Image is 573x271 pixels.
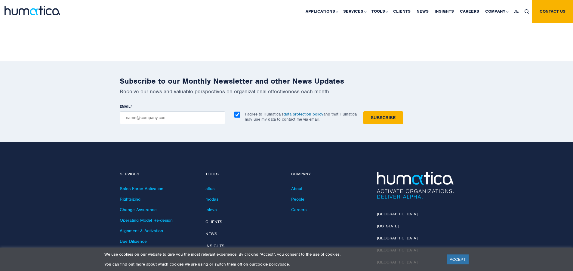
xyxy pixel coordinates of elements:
[256,262,280,267] a: cookie policy
[291,186,302,191] a: About
[120,217,173,223] a: Operating Model Re-design
[120,196,140,202] a: Rightsizing
[120,88,454,95] p: Receive our news and valuable perspectives on organizational effectiveness each month.
[447,254,469,264] a: ACCEPT
[284,112,323,117] a: data protection policy
[291,207,307,212] a: Careers
[525,9,529,14] img: search_icon
[104,252,439,257] p: We use cookies on our website to give you the most relevant experience. By clicking “Accept”, you...
[104,262,439,267] p: You can find out more about which cookies we are using or switch them off on our page.
[120,76,454,86] h2: Subscribe to our Monthly Newsletter and other News Updates
[291,172,368,177] h4: Company
[5,6,60,15] img: logo
[120,239,147,244] a: Due Diligence
[120,186,163,191] a: Sales Force Activation
[205,196,218,202] a: modas
[234,112,240,118] input: I agree to Humatica’sdata protection policyand that Humatica may use my data to contact me via em...
[120,172,196,177] h4: Services
[120,228,163,233] a: Alignment & Activation
[120,111,225,124] input: name@company.com
[513,9,519,14] span: DE
[205,243,224,248] a: Insights
[205,231,217,236] a: News
[205,172,282,177] h4: Tools
[205,207,217,212] a: taleva
[377,236,417,241] a: [GEOGRAPHIC_DATA]
[377,211,417,217] a: [GEOGRAPHIC_DATA]
[377,172,454,199] img: Humatica
[120,207,157,212] a: Change Assurance
[205,186,214,191] a: altus
[377,223,399,229] a: [US_STATE]
[245,112,357,122] p: I agree to Humatica’s and that Humatica may use my data to contact me via email.
[120,104,131,109] span: EMAIL
[363,111,403,124] input: Subscribe
[291,196,304,202] a: People
[205,219,222,224] a: Clients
